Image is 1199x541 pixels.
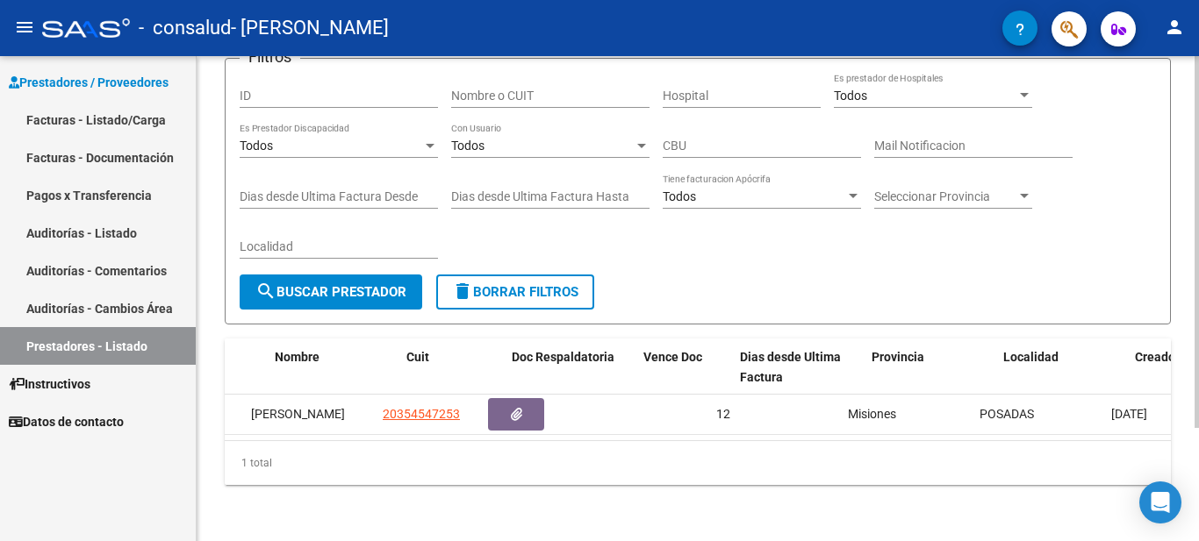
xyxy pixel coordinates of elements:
[436,274,594,310] button: Borrar Filtros
[9,73,169,92] span: Prestadores / Proveedores
[996,338,1128,396] datatable-header-cell: Localidad
[1139,481,1181,523] div: Open Intercom Messenger
[1003,350,1059,364] span: Localidad
[240,274,422,310] button: Buscar Prestador
[1135,350,1175,364] span: Creado
[663,189,696,203] span: Todos
[872,350,924,364] span: Provincia
[865,338,996,396] datatable-header-cell: Provincia
[240,139,273,153] span: Todos
[740,350,841,384] span: Dias desde Ultima Factura
[383,407,460,421] span: 20354547253
[874,189,1016,204] span: Seleccionar Provincia
[225,441,1171,485] div: 1 total
[636,338,733,396] datatable-header-cell: Vence Doc
[452,284,578,300] span: Borrar Filtros
[733,338,865,396] datatable-header-cell: Dias desde Ultima Factura
[14,17,35,38] mat-icon: menu
[451,139,485,153] span: Todos
[240,45,300,69] h3: Filtros
[505,338,636,396] datatable-header-cell: Doc Respaldatoria
[716,407,730,421] span: 12
[189,338,268,396] datatable-header-cell: ID
[9,374,90,394] span: Instructivos
[268,338,399,396] datatable-header-cell: Nombre
[406,350,429,364] span: Cuit
[9,412,124,431] span: Datos de contacto
[1111,407,1147,421] span: [DATE]
[834,89,867,103] span: Todos
[512,350,614,364] span: Doc Respaldatoria
[139,9,231,47] span: - consalud
[452,281,473,302] mat-icon: delete
[1164,17,1185,38] mat-icon: person
[231,9,389,47] span: - [PERSON_NAME]
[848,407,896,421] span: Misiones
[643,350,702,364] span: Vence Doc
[255,281,276,302] mat-icon: search
[399,338,505,396] datatable-header-cell: Cuit
[251,404,369,424] div: [PERSON_NAME]
[980,407,1034,421] span: POSADAS
[275,350,319,364] span: Nombre
[255,284,406,300] span: Buscar Prestador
